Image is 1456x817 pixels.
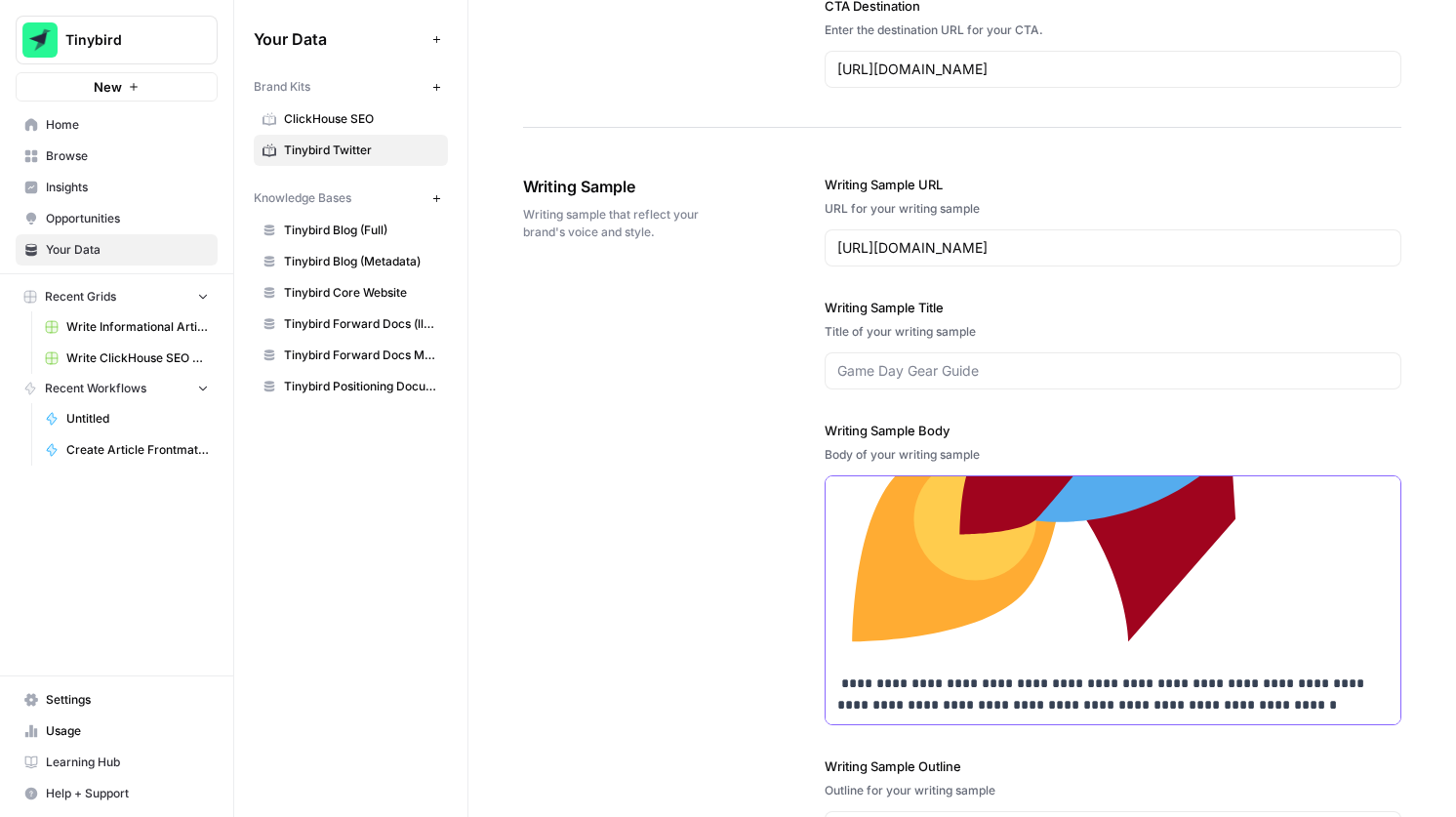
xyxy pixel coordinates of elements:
span: Learning Hub [46,754,209,771]
span: Tinybird Blog (Metadata) [284,253,439,270]
label: Writing Sample URL [825,175,1401,194]
span: Home [46,116,209,134]
span: Write Informational Article [66,318,209,336]
input: www.sundaysoccer.com/game-day [837,238,1389,258]
span: Settings [46,691,209,709]
a: Tinybird Blog (Metadata) [254,246,448,277]
a: Tinybird Positioning Document [254,371,448,402]
span: Usage [46,722,209,740]
span: Tinybird Core Website [284,284,439,302]
input: www.sundaysoccer.com/gearup [837,60,1389,79]
div: URL for your writing sample [825,200,1401,218]
span: Writing Sample [523,175,715,198]
span: Your Data [254,27,425,51]
button: Help + Support [16,778,218,809]
div: Outline for your writing sample [825,782,1401,799]
button: Workspace: Tinybird [16,16,218,64]
span: Tinybird Twitter [284,142,439,159]
span: Recent Grids [45,288,116,306]
a: Write ClickHouse SEO Article [36,343,218,374]
a: Create Article Frontmatter [36,434,218,466]
button: New [16,72,218,102]
span: Insights [46,179,209,196]
span: ClickHouse SEO [284,110,439,128]
a: Browse [16,141,218,172]
button: Recent Grids [16,282,218,311]
span: Tinybird Forward Docs (llms-full.txt) [284,315,439,333]
span: Untitled [66,410,209,428]
div: Body of your writing sample [825,446,1401,464]
div: Title of your writing sample [825,323,1401,341]
span: Your Data [46,241,209,259]
span: Tinybird [65,30,183,50]
a: Tinybird Twitter [254,135,448,166]
span: Writing sample that reflect your brand's voice and style. [523,206,715,241]
a: Tinybird Blog (Full) [254,215,448,246]
label: Writing Sample Title [825,298,1401,317]
span: Help + Support [46,785,209,802]
label: Writing Sample Body [825,421,1401,440]
label: Writing Sample Outline [825,756,1401,776]
span: Tinybird Positioning Document [284,378,439,395]
a: Insights [16,172,218,203]
div: Enter the destination URL for your CTA. [825,21,1401,39]
button: Recent Workflows [16,374,218,403]
span: Tinybird Forward Docs Metadata (llms.txt) [284,347,439,364]
a: Usage [16,715,218,747]
a: Tinybird Forward Docs Metadata (llms.txt) [254,340,448,371]
span: Write ClickHouse SEO Article [66,349,209,367]
a: Write Informational Article [36,311,218,343]
a: ClickHouse SEO [254,103,448,135]
input: Game Day Gear Guide [837,361,1389,381]
span: Create Article Frontmatter [66,441,209,459]
a: Tinybird Forward Docs (llms-full.txt) [254,308,448,340]
span: Tinybird Blog (Full) [284,222,439,239]
span: Opportunities [46,210,209,227]
a: Your Data [16,234,218,266]
a: Opportunities [16,203,218,234]
a: Home [16,109,218,141]
span: Recent Workflows [45,380,146,397]
span: Brand Kits [254,78,310,96]
span: Knowledge Bases [254,189,351,207]
span: New [94,77,122,97]
span: Browse [46,147,209,165]
a: Learning Hub [16,747,218,778]
a: Settings [16,684,218,715]
a: Tinybird Core Website [254,277,448,308]
img: Tinybird Logo [22,22,58,58]
a: Untitled [36,403,218,434]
